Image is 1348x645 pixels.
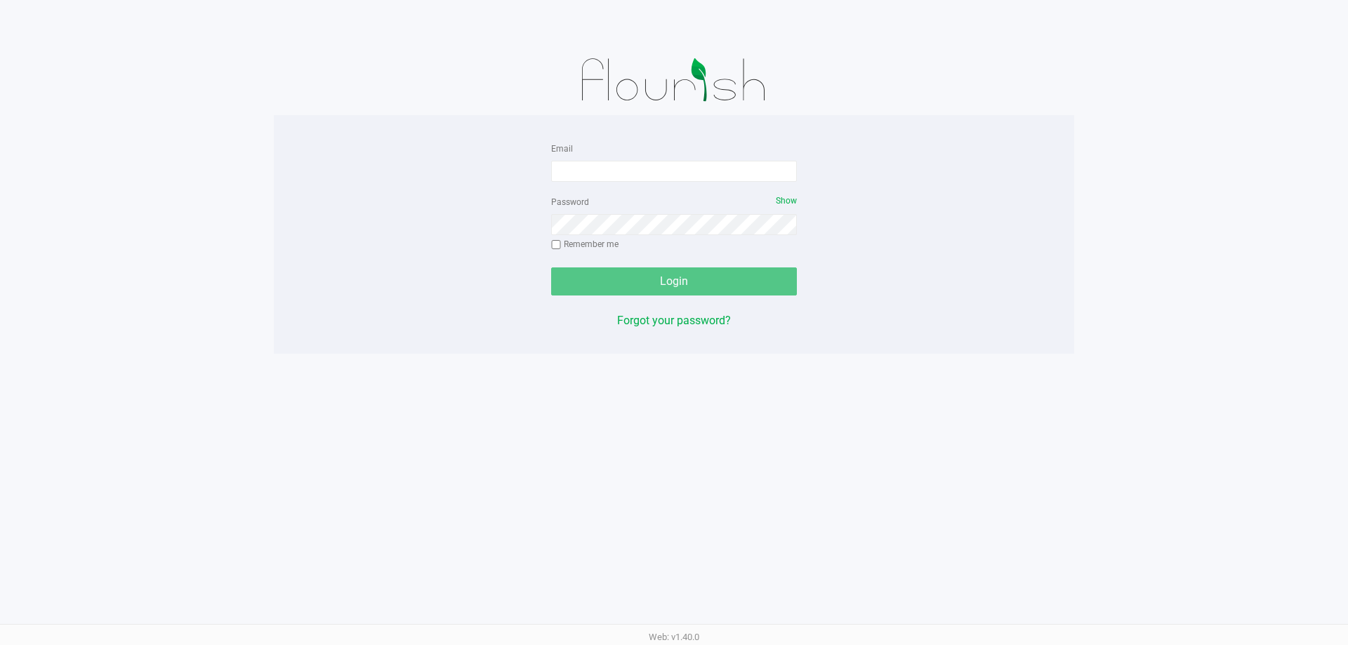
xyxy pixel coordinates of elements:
button: Forgot your password? [617,312,731,329]
span: Show [776,196,797,206]
label: Remember me [551,238,619,251]
input: Remember me [551,240,561,250]
label: Password [551,196,589,208]
label: Email [551,142,573,155]
span: Web: v1.40.0 [649,632,699,642]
